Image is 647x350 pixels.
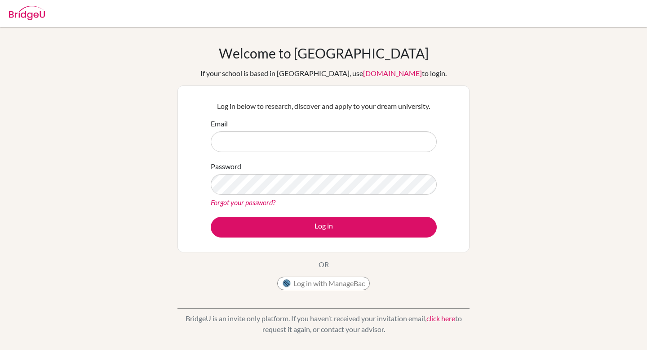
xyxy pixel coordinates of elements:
[9,6,45,20] img: Bridge-U
[200,68,447,79] div: If your school is based in [GEOGRAPHIC_DATA], use to login.
[177,313,470,335] p: BridgeU is an invite only platform. If you haven’t received your invitation email, to request it ...
[363,69,422,77] a: [DOMAIN_NAME]
[211,198,275,206] a: Forgot your password?
[219,45,429,61] h1: Welcome to [GEOGRAPHIC_DATA]
[426,314,455,323] a: click here
[319,259,329,270] p: OR
[211,118,228,129] label: Email
[277,277,370,290] button: Log in with ManageBac
[211,217,437,238] button: Log in
[211,161,241,172] label: Password
[211,101,437,112] p: Log in below to research, discover and apply to your dream university.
